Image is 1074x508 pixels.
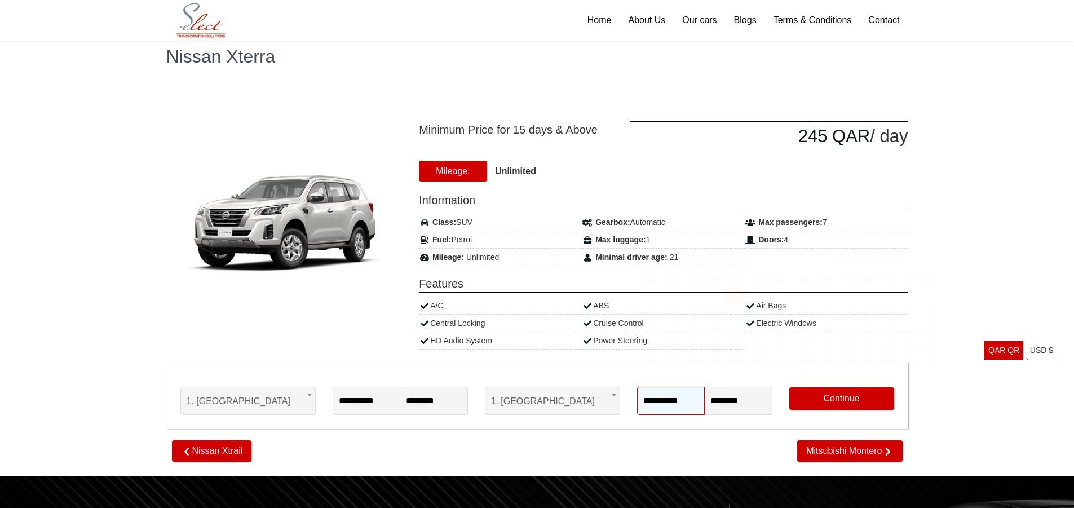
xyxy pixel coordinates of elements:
[886,307,891,317] a: 6
[686,255,719,266] span: October
[180,366,316,387] span: Pick-up Location
[758,235,784,244] strong: Doors:
[646,356,656,366] a: 26
[333,366,468,387] span: Pick-Up Date
[753,324,763,333] a: 17
[667,340,677,350] a: 20
[863,340,873,350] a: 19
[801,356,811,366] a: 23
[419,297,582,315] div: A/C
[921,256,938,267] a: Next
[884,340,894,350] a: 20
[774,275,785,284] span: Saturday
[798,126,870,146] span: 245.00 QAR
[863,324,873,333] a: 12
[820,275,833,284] span: Monday
[822,340,832,350] a: 17
[824,307,829,317] a: 3
[187,387,310,416] span: 1. Hamad International Airport
[777,291,782,301] a: 4
[745,231,908,249] div: 4
[670,307,675,317] a: 6
[419,192,908,209] span: Information
[646,324,656,333] a: 12
[646,340,656,350] a: 19
[925,324,935,333] a: 15
[774,307,784,317] a: 11
[166,47,908,65] h1: Nissan Xterra
[984,341,1023,360] a: QAR QR
[843,340,853,350] a: 18
[713,291,718,301] span: 1
[801,373,811,382] a: 30
[731,324,741,333] a: 16
[595,253,668,262] strong: Minimal driver age:
[595,235,646,244] strong: Max luggage:
[667,324,677,333] a: 13
[797,440,902,462] a: Mitsubishi Montero
[710,356,720,366] a: 29
[758,218,823,227] strong: Max passengers:
[419,121,613,138] span: Minimum Price for 15 days & Above
[419,332,582,350] div: HD Audio System
[734,307,739,317] a: 9
[731,356,741,366] a: 30
[172,440,252,462] a: Nissan Xtrail
[881,255,903,266] span: 2025
[419,275,908,293] span: Features
[667,356,677,366] a: 27
[688,275,699,284] span: Tuesday
[822,356,832,366] a: 24
[801,340,811,350] a: 16
[648,307,653,317] a: 5
[755,291,761,301] a: 3
[834,255,878,266] span: November
[842,275,852,284] span: Tuesday
[485,366,620,387] span: Return Location
[665,275,678,284] span: Monday
[731,275,742,284] span: Thursday
[774,340,784,350] a: 25
[905,275,914,284] span: Friday
[884,356,894,366] a: 27
[691,307,696,317] a: 7
[753,340,763,350] a: 24
[645,275,656,284] span: Sunday
[904,340,914,350] a: 21
[582,332,745,350] div: Power Steering
[630,121,908,151] div: / day
[804,307,809,317] a: 2
[925,275,936,284] span: Saturday
[927,307,932,317] a: 8
[643,256,660,267] a: Prev
[582,315,745,332] div: Cruise Control
[595,218,630,227] strong: Gearbox:
[925,356,935,366] a: 29
[419,161,487,182] span: Mileage:
[753,275,762,284] span: Friday
[884,324,894,333] a: 13
[904,324,914,333] a: 14
[710,340,720,350] a: 22
[1026,341,1057,360] a: USD $
[843,324,853,333] a: 11
[432,235,451,244] strong: Fuel:
[753,307,763,317] a: 10
[866,307,871,317] a: 5
[688,340,699,350] a: 21
[925,340,935,350] a: 22
[745,214,908,231] div: 7
[432,218,456,227] strong: Class:
[582,297,745,315] div: ABS
[180,387,316,415] span: 1. Hamad International Airport
[688,324,699,333] a: 14
[582,231,745,249] div: 1
[491,387,614,416] span: 1. Hamad International Airport
[419,214,582,231] div: SUV
[688,356,699,366] a: 28
[927,291,932,301] a: 1
[710,324,720,333] a: 15
[419,231,582,249] div: Petrol
[861,275,875,284] span: Wednesday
